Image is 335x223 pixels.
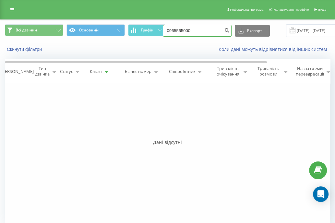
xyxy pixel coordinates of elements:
span: Всі дзвінки [16,28,37,33]
span: Вихід [318,8,326,11]
button: Всі дзвінки [5,24,63,36]
button: Експорт [235,25,270,37]
a: Коли дані можуть відрізнятися вiд інших систем [219,46,330,52]
div: Тривалість очікування [215,66,241,77]
div: Статус [60,69,73,74]
span: Графік [141,28,153,32]
span: Реферальна програма [230,8,263,11]
input: Пошук за номером [163,25,232,37]
button: Основний [66,24,125,36]
div: Тип дзвінка [35,66,50,77]
div: Тривалість розмови [256,66,281,77]
div: [PERSON_NAME] [1,69,34,74]
div: Open Intercom Messenger [313,186,329,202]
div: Дані відсутні [5,139,330,146]
div: Клієнт [90,69,102,74]
button: Скинути фільтри [5,46,45,52]
div: Назва схеми переадресації [296,66,324,77]
div: Співробітник [169,69,195,74]
button: Графік [128,24,165,36]
span: Налаштування профілю [273,8,309,11]
div: Бізнес номер [125,69,151,74]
